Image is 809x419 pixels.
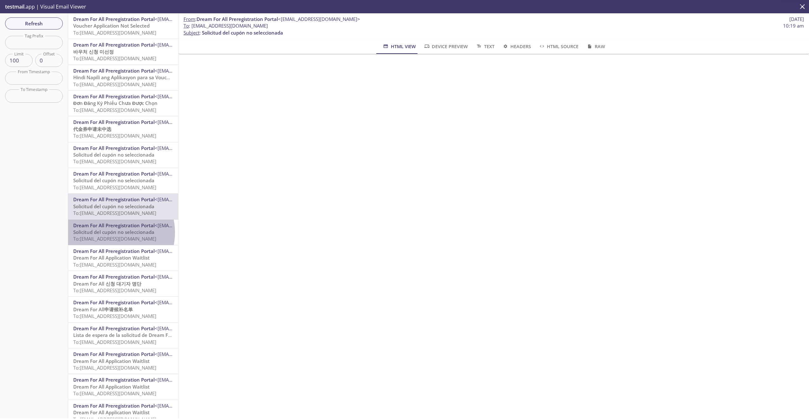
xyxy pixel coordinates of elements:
span: To: [EMAIL_ADDRESS][DOMAIN_NAME] [73,184,156,190]
div: Dream For All Preregistration Portal<[EMAIL_ADDRESS][DOMAIN_NAME]>Dream For All 신청 대기자 명단To:[EMAI... [68,271,178,296]
span: <[EMAIL_ADDRESS][DOMAIN_NAME]> [155,16,237,22]
div: Dream For All Preregistration Portal<[EMAIL_ADDRESS][DOMAIN_NAME]>Lista de espera de la solicitud... [68,323,178,348]
span: Dream For All Preregistration Portal [73,171,155,177]
span: HTML Source [539,42,579,50]
span: Dream For All Preregistration Portal [73,222,155,229]
span: To: [EMAIL_ADDRESS][DOMAIN_NAME] [73,55,156,61]
span: Dream For All Preregistration Portal [73,325,155,332]
span: Subject [184,29,199,36]
span: Dream For All Preregistration Portal [73,377,155,383]
span: Solicitud del cupón no seleccionada [73,177,154,184]
span: Raw [586,42,605,50]
span: Headers [502,42,531,50]
span: <[EMAIL_ADDRESS][DOMAIN_NAME]> [155,93,237,100]
span: Dream For All Preregistration Portal [73,93,155,100]
span: Dream For All Application Waitlist [73,358,150,364]
span: Dream For All Preregistration Portal [73,119,155,125]
span: To: [EMAIL_ADDRESS][DOMAIN_NAME] [73,81,156,87]
p: : [184,23,804,36]
span: : [EMAIL_ADDRESS][DOMAIN_NAME] [184,23,268,29]
div: Dream For All Preregistration Portal<[EMAIL_ADDRESS][DOMAIN_NAME]>Solicitud del cupón no seleccio... [68,142,178,168]
div: Dream For All Preregistration Portal<[EMAIL_ADDRESS][DOMAIN_NAME]>Solicitud del cupón no seleccio... [68,194,178,219]
div: Dream For All Preregistration Portal<[EMAIL_ADDRESS][DOMAIN_NAME]>바우처 신청 미선정To:[EMAIL_ADDRESS][DO... [68,39,178,64]
span: Dream For All Preregistration Portal [73,16,155,22]
span: HTML View [382,42,416,50]
div: Dream For All Preregistration Portal<[EMAIL_ADDRESS][DOMAIN_NAME]>Solicitud del cupón no seleccio... [68,168,178,193]
span: Dream For All Preregistration Portal [73,68,155,74]
span: Solicitud del cupón no seleccionada [73,229,154,235]
span: Dream For All Application Waitlist [73,255,150,261]
span: Dream For All Preregistration Portal [197,16,278,22]
span: <[EMAIL_ADDRESS][DOMAIN_NAME]> [155,403,237,409]
span: To: [EMAIL_ADDRESS][DOMAIN_NAME] [73,235,156,242]
span: To: [EMAIL_ADDRESS][DOMAIN_NAME] [73,390,156,396]
span: <[EMAIL_ADDRESS][DOMAIN_NAME]> [155,196,237,203]
div: Dream For All Preregistration Portal<[EMAIL_ADDRESS][DOMAIN_NAME]>Dream For All申请候补名单To:[EMAIL_AD... [68,297,178,322]
span: To: [EMAIL_ADDRESS][DOMAIN_NAME] [73,107,156,113]
span: To: [EMAIL_ADDRESS][DOMAIN_NAME] [73,313,156,319]
span: Dream For All Preregistration Portal [73,403,155,409]
span: <[EMAIL_ADDRESS][DOMAIN_NAME]> [155,351,237,357]
button: Refresh [5,17,63,29]
span: Hindi Napili ang Aplikasyon para sa Voucher [73,74,174,81]
span: To: [EMAIL_ADDRESS][DOMAIN_NAME] [73,261,156,268]
span: Solicitud del cupón no seleccionada [73,151,154,158]
span: Solicitud del cupón no seleccionada [73,203,154,209]
span: <[EMAIL_ADDRESS][DOMAIN_NAME]> [278,16,360,22]
div: Dream For All Preregistration Portal<[EMAIL_ADDRESS][DOMAIN_NAME]>Hindi Napili ang Aplikasyon par... [68,65,178,90]
span: 代金券申请未中选 [73,126,111,132]
span: To: [EMAIL_ADDRESS][DOMAIN_NAME] [73,339,156,345]
span: Dream For All Preregistration Portal [73,145,155,151]
div: Dream For All Preregistration Portal<[EMAIL_ADDRESS][DOMAIN_NAME]>Dream For All Application Waitl... [68,374,178,399]
span: Dream For All Application Waitlist [73,384,150,390]
span: <[EMAIL_ADDRESS][DOMAIN_NAME]> [155,274,237,280]
span: Dream For All 신청 대기자 명단 [73,280,141,287]
span: Dream For All申请候补名单 [73,306,133,313]
span: To: [EMAIL_ADDRESS][DOMAIN_NAME] [73,132,156,139]
div: Dream For All Preregistration Portal<[EMAIL_ADDRESS][DOMAIN_NAME]>Đơn Đăng Ký Phiếu Chưa Được Chọ... [68,91,178,116]
span: Device Preview [424,42,468,50]
span: [DATE] [789,16,804,23]
span: To: [EMAIL_ADDRESS][DOMAIN_NAME] [73,364,156,371]
span: Lista de espera de la solicitud de Dream For All [73,332,180,338]
span: Dream For All Preregistration Portal [73,42,155,48]
span: <[EMAIL_ADDRESS][DOMAIN_NAME]> [155,145,237,151]
span: Dream For All Preregistration Portal [73,274,155,280]
span: 10:19 am [783,23,804,29]
span: To: [EMAIL_ADDRESS][DOMAIN_NAME] [73,158,156,164]
span: <[EMAIL_ADDRESS][DOMAIN_NAME]> [155,248,237,254]
span: To: [EMAIL_ADDRESS][DOMAIN_NAME] [73,287,156,293]
span: Dream For All Preregistration Portal [73,299,155,306]
span: <[EMAIL_ADDRESS][DOMAIN_NAME]> [155,171,237,177]
span: <[EMAIL_ADDRESS][DOMAIN_NAME]> [155,325,237,332]
span: <[EMAIL_ADDRESS][DOMAIN_NAME]> [155,377,237,383]
span: To: [EMAIL_ADDRESS][DOMAIN_NAME] [73,29,156,36]
span: Voucher Application Not Selected [73,23,150,29]
span: <[EMAIL_ADDRESS][DOMAIN_NAME]> [155,68,237,74]
div: Dream For All Preregistration Portal<[EMAIL_ADDRESS][DOMAIN_NAME]>Voucher Application Not Selecte... [68,13,178,39]
span: <[EMAIL_ADDRESS][DOMAIN_NAME]> [155,222,237,229]
span: Dream For All Preregistration Portal [73,248,155,254]
span: Dream For All Preregistration Portal [73,351,155,357]
span: : [184,16,360,23]
span: Solicitud del cupón no seleccionada [202,29,283,36]
span: testmail [5,3,24,10]
div: Dream For All Preregistration Portal<[EMAIL_ADDRESS][DOMAIN_NAME]>代金券申请未中选To:[EMAIL_ADDRESS][DOMA... [68,116,178,142]
div: Dream For All Preregistration Portal<[EMAIL_ADDRESS][DOMAIN_NAME]>Solicitud del cupón no seleccio... [68,220,178,245]
div: Dream For All Preregistration Portal<[EMAIL_ADDRESS][DOMAIN_NAME]>Dream For All Application Waitl... [68,348,178,374]
span: Đơn Đăng Ký Phiếu Chưa Được Chọn [73,100,158,106]
span: Text [476,42,494,50]
span: Refresh [10,19,58,28]
span: Dream For All Preregistration Portal [73,196,155,203]
span: 바우처 신청 미선정 [73,48,114,55]
span: <[EMAIL_ADDRESS][DOMAIN_NAME]> [155,119,237,125]
span: From [184,16,195,22]
span: To: [EMAIL_ADDRESS][DOMAIN_NAME] [73,210,156,216]
span: To [184,23,189,29]
span: <[EMAIL_ADDRESS][DOMAIN_NAME]> [155,42,237,48]
span: Dream For All Application Waitlist [73,409,150,416]
span: <[EMAIL_ADDRESS][DOMAIN_NAME]> [155,299,237,306]
div: Dream For All Preregistration Portal<[EMAIL_ADDRESS][DOMAIN_NAME]>Dream For All Application Waitl... [68,245,178,271]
